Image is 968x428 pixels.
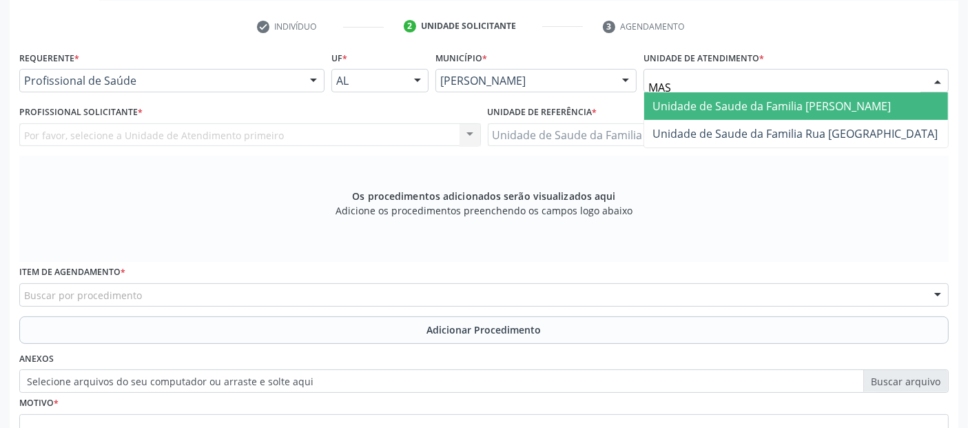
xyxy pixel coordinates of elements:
[488,102,597,123] label: Unidade de referência
[421,20,516,32] div: Unidade solicitante
[336,203,632,218] span: Adicione os procedimentos preenchendo os campos logo abaixo
[440,74,608,88] span: [PERSON_NAME]
[352,189,615,203] span: Os procedimentos adicionados serão visualizados aqui
[24,288,142,303] span: Buscar por procedimento
[331,48,347,69] label: UF
[19,393,59,414] label: Motivo
[336,74,400,88] span: AL
[648,74,920,101] input: Unidade de atendimento
[427,323,542,337] span: Adicionar Procedimento
[643,48,764,69] label: Unidade de atendimento
[19,48,79,69] label: Requerente
[404,20,416,32] div: 2
[652,99,891,114] span: Unidade de Saude da Familia [PERSON_NAME]
[19,316,949,344] button: Adicionar Procedimento
[19,102,143,123] label: Profissional Solicitante
[24,74,296,88] span: Profissional de Saúde
[652,126,938,141] span: Unidade de Saude da Familia Rua [GEOGRAPHIC_DATA]
[435,48,487,69] label: Município
[19,349,54,370] label: Anexos
[19,262,125,283] label: Item de agendamento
